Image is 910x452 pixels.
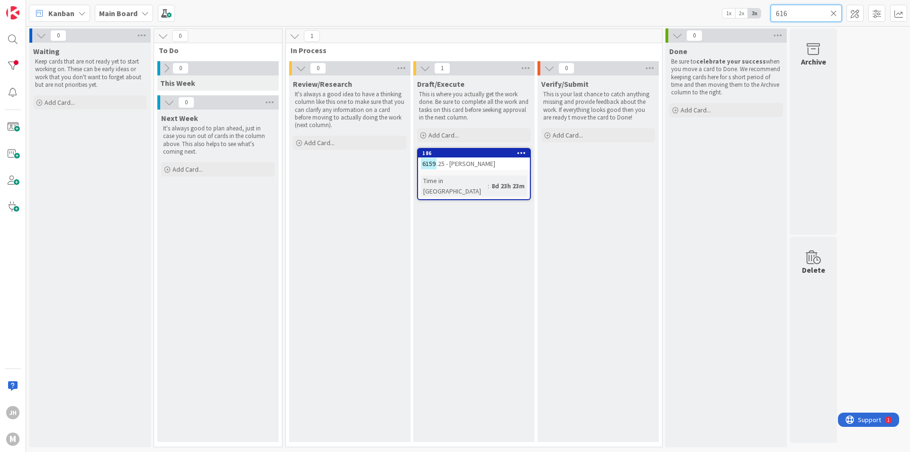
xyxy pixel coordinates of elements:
span: Waiting [33,46,60,56]
div: M [6,433,19,446]
span: 0 [686,30,702,41]
span: Verify/Submit [541,79,589,89]
span: 1 [434,63,450,74]
span: 0 [178,97,194,108]
span: To Do [159,46,270,55]
span: 3x [748,9,761,18]
div: Delete [802,264,825,276]
span: Kanban [48,8,74,19]
span: 0 [172,30,188,42]
div: JH [6,406,19,419]
div: 1866159.25 - [PERSON_NAME] [418,149,530,170]
p: It's always good to plan ahead, just in case you run out of cards in the column above. This also ... [163,125,273,156]
b: Main Board [99,9,137,18]
input: Quick Filter... [771,5,842,22]
span: Next Week [161,113,198,123]
span: 0 [310,63,326,74]
p: It's always a good idea to have a thinking column like this one to make sure that you can clarify... [295,91,405,129]
div: 186 [422,150,530,157]
span: 1 [304,30,320,42]
p: This is your last chance to catch anything missing and provide feedback about the work. If everyt... [543,91,653,121]
span: Support [20,1,43,13]
span: .25 - [PERSON_NAME] [437,159,495,168]
span: 0 [173,63,189,74]
span: 1x [722,9,735,18]
span: 2x [735,9,748,18]
p: This is where you actually get the work done. Be sure to complete all the work and tasks on this ... [419,91,529,121]
span: Add Card... [553,131,583,139]
span: Done [669,46,687,56]
span: Add Card... [173,165,203,174]
div: 186 [418,149,530,157]
div: 8d 23h 23m [489,181,527,191]
span: This Week [160,78,195,88]
span: Add Card... [428,131,459,139]
span: Add Card... [304,138,335,147]
span: Add Card... [681,106,711,114]
span: In Process [291,46,650,55]
mark: 6159 [421,158,437,169]
span: Draft/Execute [417,79,464,89]
img: Visit kanbanzone.com [6,6,19,19]
p: Be sure to when you move a card to Done. We recommend keeping cards here for s short period of ti... [671,58,781,96]
span: Review/Research [293,79,352,89]
span: Add Card... [45,98,75,107]
span: 0 [50,30,66,41]
span: : [488,181,489,191]
div: 1 [49,4,52,11]
div: Archive [801,56,826,67]
div: Time in [GEOGRAPHIC_DATA] [421,175,488,196]
p: Keep cards that are not ready yet to start working on. These can be early ideas or work that you ... [35,58,145,89]
strong: celebrate your success [696,57,766,65]
span: 0 [558,63,574,74]
a: 1866159.25 - [PERSON_NAME]Time in [GEOGRAPHIC_DATA]:8d 23h 23m [417,148,531,200]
